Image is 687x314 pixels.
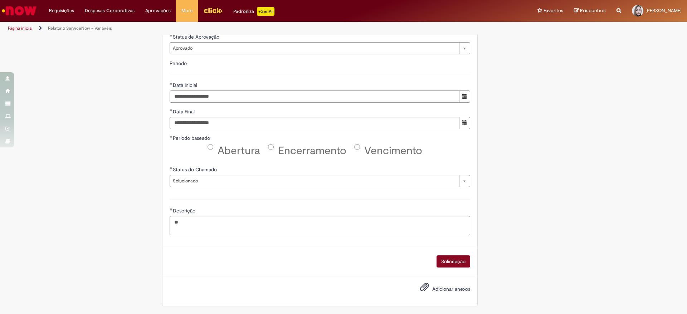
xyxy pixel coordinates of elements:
[170,216,470,235] textarea: Descrição
[173,108,196,115] span: Data Final
[170,60,187,67] label: Período
[364,144,422,158] span: Vencimento
[459,117,470,129] button: Mostrar calendário para Data Final
[49,7,74,14] span: Requisições
[170,109,173,112] span: Obrigatório Preenchido
[85,7,135,14] span: Despesas Corporativas
[173,166,218,173] span: Status do Chamado
[257,7,274,16] p: +GenAi
[170,135,173,138] span: Obrigatório Preenchido
[8,25,33,31] a: Página inicial
[170,90,459,103] input: Data Inicial 01 August 2025 08:18:14 Friday
[432,286,470,292] span: Adicionar anexos
[437,255,470,268] button: Solicitação
[170,167,173,170] span: Obrigatório Preenchido
[173,34,221,40] span: Status de Aprovação
[580,7,606,14] span: Rascunhos
[1,4,38,18] img: ServiceNow
[218,144,260,158] span: Abertura
[645,8,682,14] span: [PERSON_NAME]
[170,208,173,211] span: Obrigatório Preenchido
[544,7,563,14] span: Favoritos
[170,34,173,37] span: Obrigatório Preenchido
[145,7,171,14] span: Aprovações
[574,8,606,14] a: Rascunhos
[170,117,459,129] input: Data Final 29 September 2025 08:19:05 Monday
[173,135,211,141] span: Período baseado
[459,90,470,103] button: Mostrar calendário para Data Inicial
[233,7,274,16] div: Padroniza
[418,280,431,297] button: Adicionar anexos
[278,144,346,158] span: Encerramento
[173,175,455,187] span: Solucionado
[48,25,112,31] a: Relatório ServiceNow – Variáveis
[173,43,455,54] span: Aprovado
[5,22,453,35] ul: Trilhas de página
[170,82,173,85] span: Obrigatório Preenchido
[173,82,199,88] span: Data Inicial
[181,7,193,14] span: More
[173,207,197,214] span: Descrição
[203,5,223,16] img: click_logo_yellow_360x200.png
